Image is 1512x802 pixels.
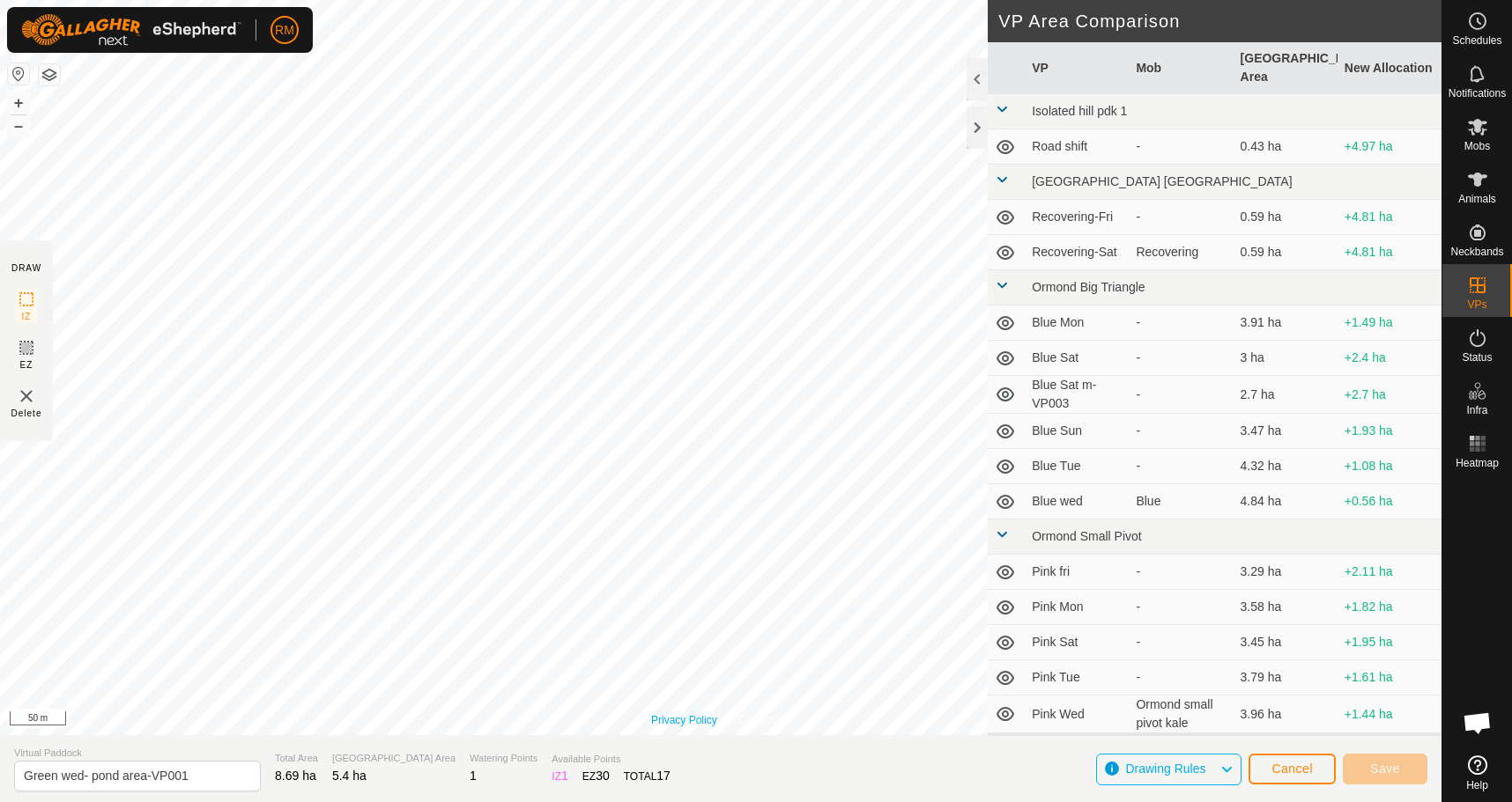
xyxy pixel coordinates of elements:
[1338,305,1442,341] td: +1.49 ha
[1234,449,1338,484] td: 4.32 ha
[1025,200,1129,235] td: Recovering-Fri
[1234,414,1338,449] td: 3.47 ha
[552,752,671,767] span: Available Points
[1370,762,1400,776] span: Save
[20,358,33,372] span: EZ
[1249,754,1336,784] button: Cancel
[1234,376,1338,414] td: 2.7 ha
[1338,484,1442,519] td: +0.56 ha
[1025,414,1129,449] td: Blue Sun
[1338,733,1442,771] td: +2.17 ha
[1338,235,1442,270] td: +4.81 ha
[11,407,42,420] span: Delete
[39,64,60,85] button: Map Layers
[1136,386,1226,404] div: -
[1136,733,1226,770] div: Ormond small pivot kale
[1136,668,1226,687] div: -
[1136,422,1226,440] div: -
[1025,625,1129,660] td: Pink Sat
[1032,104,1127,118] span: Isolated hill pdk 1
[1136,137,1226,156] div: -
[8,115,29,136] button: –
[596,769,610,783] span: 30
[1025,695,1129,733] td: Pink Wed
[1025,235,1129,270] td: Recovering-Sat
[1032,174,1292,188] span: [GEOGRAPHIC_DATA] [GEOGRAPHIC_DATA]
[1271,762,1313,776] span: Cancel
[1234,590,1338,625] td: 3.58 ha
[1136,313,1226,332] div: -
[8,63,29,85] button: Reset Map
[738,712,790,728] a: Contact Us
[998,11,1442,32] h2: VP Area Comparison
[1467,299,1486,310] span: VPs
[11,261,41,275] div: DRAW
[1136,563,1226,581] div: -
[1234,42,1338,94] th: [GEOGRAPHIC_DATA] Area
[1456,458,1499,468] span: Heatmap
[22,310,32,323] span: IZ
[1136,208,1226,226] div: -
[1338,376,1442,414] td: +2.7 ha
[14,746,261,761] span: Virtual Paddock
[1234,484,1338,519] td: 4.84 ha
[1338,341,1442,376] td: +2.4 ha
[1025,376,1129,414] td: Blue Sat m-VP003
[1338,625,1442,660] td: +1.95 ha
[1136,633,1226,651] div: -
[1338,42,1442,94] th: New Allocation
[1338,695,1442,733] td: +1.44 ha
[470,769,477,783] span: 1
[1032,280,1145,294] span: Ormond Big Triangle
[1234,200,1338,235] td: 0.59 ha
[1025,660,1129,695] td: Pink Tue
[1234,341,1338,376] td: 3 ha
[552,767,567,785] div: IZ
[1338,414,1442,449] td: +1.93 ha
[1025,555,1129,590] td: Pink fri
[1025,305,1129,341] td: Blue Mon
[1025,484,1129,519] td: Blue wed
[275,751,318,766] span: Total Area
[8,92,29,114] button: +
[1025,341,1129,376] td: Blue Sat
[1234,235,1338,270] td: 0.59 ha
[332,769,367,783] span: 5.4 ha
[1136,598,1226,616] div: -
[1450,246,1503,257] span: Neckbands
[1234,555,1338,590] td: 3.29 ha
[1338,129,1442,165] td: +4.97 ha
[21,14,241,46] img: Gallagher Logo
[656,769,671,783] span: 17
[1025,733,1129,771] td: Pink We am
[16,386,37,407] img: VP
[1466,780,1488,791] span: Help
[1136,243,1226,261] div: Recovering
[1136,492,1226,511] div: Blue
[1343,754,1427,784] button: Save
[1136,457,1226,475] div: -
[1451,696,1504,749] div: Open chat
[1025,449,1129,484] td: Blue Tue
[1025,42,1129,94] th: VP
[1338,590,1442,625] td: +1.82 ha
[1464,141,1490,151] span: Mobs
[1462,352,1492,363] span: Status
[470,751,537,766] span: Watering Points
[561,769,568,783] span: 1
[1338,660,1442,695] td: +1.61 ha
[1338,200,1442,235] td: +4.81 ha
[1449,88,1506,99] span: Notifications
[1234,733,1338,771] td: 3.23 ha
[1338,449,1442,484] td: +1.08 ha
[624,767,671,785] div: TOTAL
[332,751,456,766] span: [GEOGRAPHIC_DATA] Area
[1466,405,1487,416] span: Infra
[1025,129,1129,165] td: Road shift
[275,21,294,40] span: RM
[1458,194,1496,204] span: Animals
[1234,625,1338,660] td: 3.45 ha
[1125,762,1205,776] span: Drawing Rules
[1032,529,1141,543] span: Ormond Small Pivot
[275,769,316,783] span: 8.69 ha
